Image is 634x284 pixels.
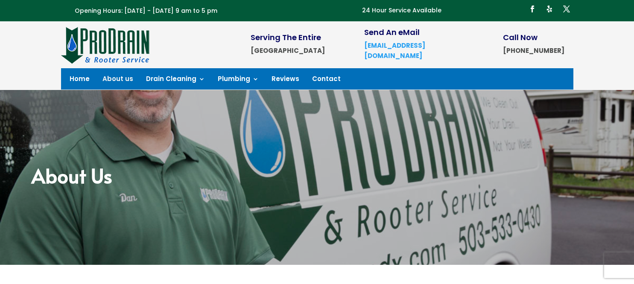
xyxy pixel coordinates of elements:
[251,46,325,55] strong: [GEOGRAPHIC_DATA]
[102,76,133,85] a: About us
[526,2,539,16] a: Follow on Facebook
[503,32,538,43] span: Call Now
[61,26,150,64] img: site-logo-100h
[362,6,441,16] p: 24 Hour Service Available
[364,41,425,60] a: [EMAIL_ADDRESS][DOMAIN_NAME]
[251,32,321,43] span: Serving The Entire
[543,2,556,16] a: Follow on Yelp
[272,76,299,85] a: Reviews
[75,6,217,15] span: Opening Hours: [DATE] - [DATE] 9 am to 5 pm
[560,2,573,16] a: Follow on X
[70,76,90,85] a: Home
[146,76,205,85] a: Drain Cleaning
[218,76,259,85] a: Plumbing
[503,46,564,55] strong: [PHONE_NUMBER]
[312,76,341,85] a: Contact
[364,27,420,38] span: Send An eMail
[32,165,602,189] h2: About Us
